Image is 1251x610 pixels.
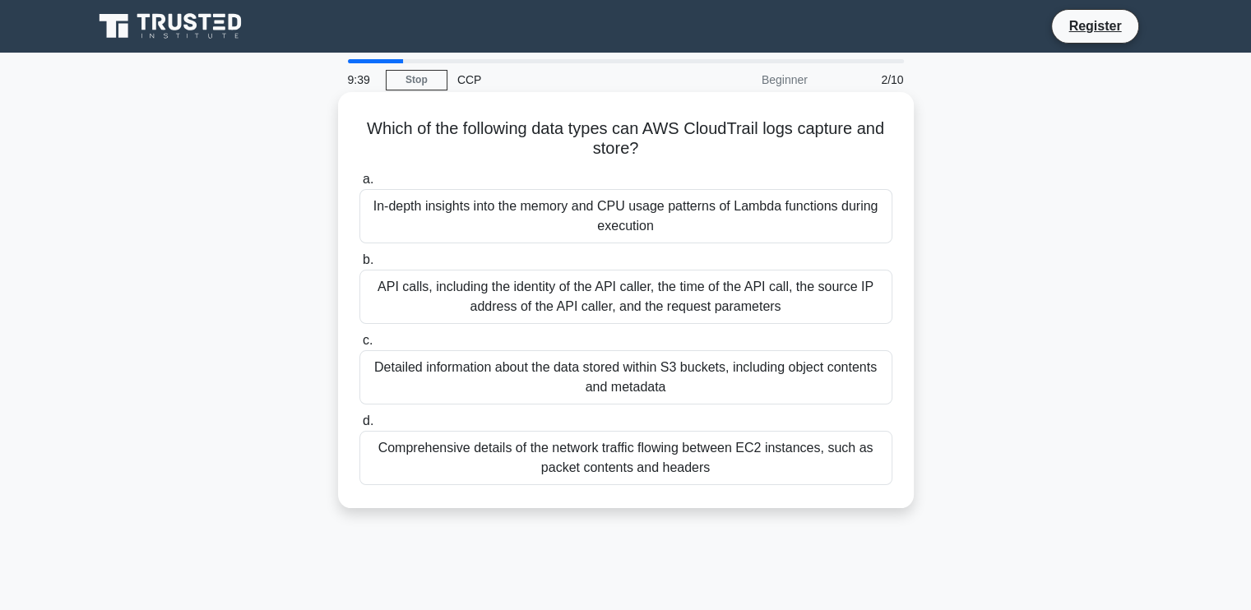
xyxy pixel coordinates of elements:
[674,63,818,96] div: Beginner
[1059,16,1131,36] a: Register
[447,63,674,96] div: CCP
[338,63,386,96] div: 9:39
[359,270,892,324] div: API calls, including the identity of the API caller, the time of the API call, the source IP addr...
[359,189,892,243] div: In-depth insights into the memory and CPU usage patterns of Lambda functions during execution
[363,172,373,186] span: a.
[359,350,892,404] div: Detailed information about the data stored within S3 buckets, including object contents and metadata
[386,70,447,90] a: Stop
[818,63,914,96] div: 2/10
[363,333,373,347] span: c.
[363,414,373,427] span: d.
[363,252,373,266] span: b.
[358,118,894,159] h5: Which of the following data types can AWS CloudTrail logs capture and store?
[359,431,892,485] div: Comprehensive details of the network traffic flowing between EC2 instances, such as packet conten...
